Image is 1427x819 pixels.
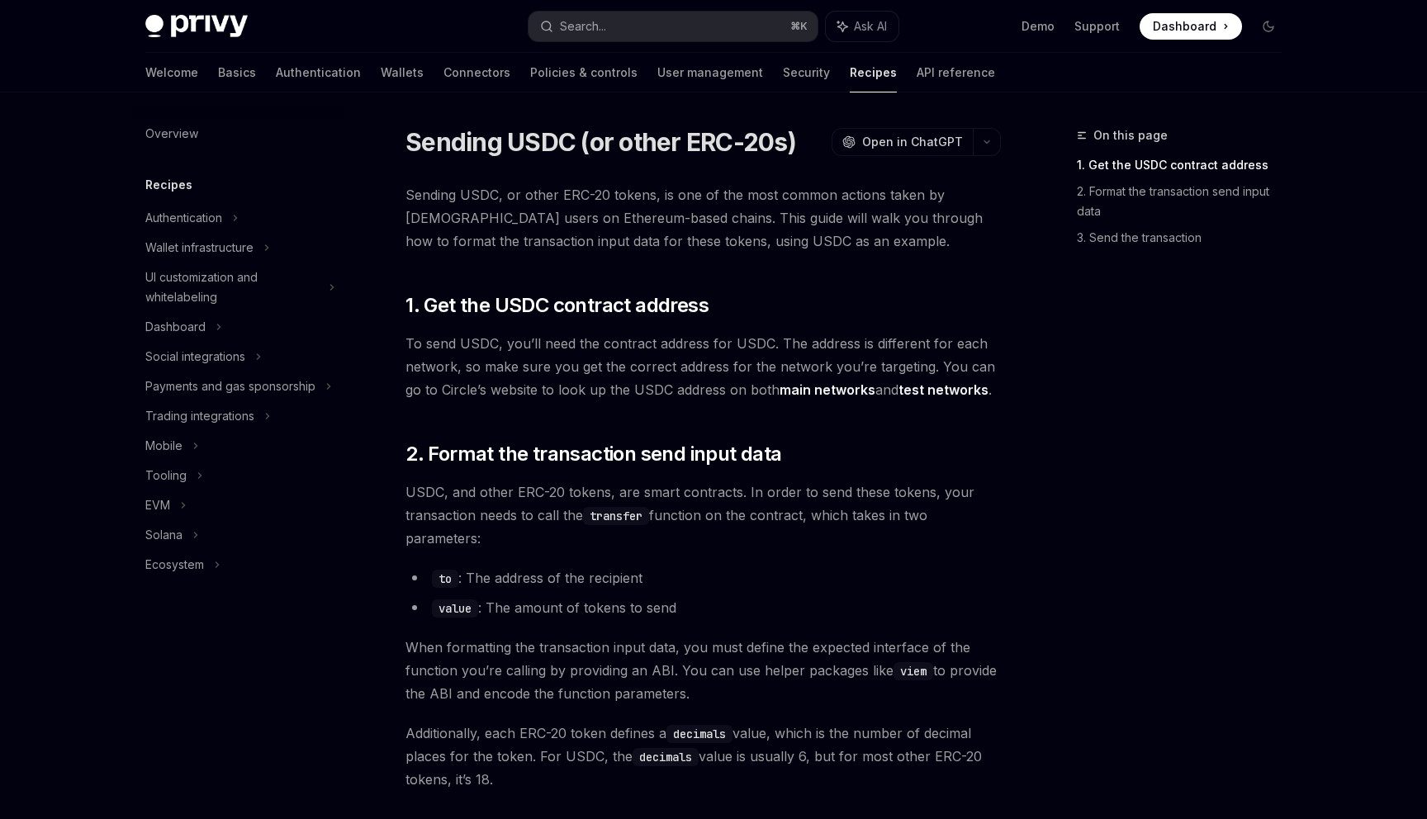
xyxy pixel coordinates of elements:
span: 2. Format the transaction send input data [405,441,781,467]
div: Authentication [145,208,222,228]
img: dark logo [145,15,248,38]
a: Overview [132,119,344,149]
a: Basics [218,53,256,92]
div: Ecosystem [145,555,204,575]
a: Demo [1022,18,1055,35]
span: Ask AI [854,18,887,35]
div: Payments and gas sponsorship [145,376,315,396]
code: to [432,570,458,588]
span: 1. Get the USDC contract address [405,292,709,319]
a: API reference [917,53,995,92]
span: On this page [1093,125,1168,145]
code: transfer [583,507,649,525]
button: Ask AI [826,12,898,41]
a: test networks [898,381,988,399]
li: : The address of the recipient [405,566,1001,589]
div: Trading integrations [145,406,254,426]
a: 3. Send the transaction [1077,225,1295,251]
code: value [432,599,478,618]
span: USDC, and other ERC-20 tokens, are smart contracts. In order to send these tokens, your transacti... [405,481,1001,550]
a: User management [657,53,763,92]
button: Toggle dark mode [1255,13,1282,40]
span: Dashboard [1153,18,1216,35]
a: Recipes [850,53,897,92]
button: Open in ChatGPT [832,128,973,156]
div: Overview [145,124,198,144]
code: decimals [633,748,699,766]
div: Dashboard [145,317,206,337]
a: 2. Format the transaction send input data [1077,178,1295,225]
a: Support [1074,18,1120,35]
span: Open in ChatGPT [862,134,963,150]
code: decimals [666,725,732,743]
div: Social integrations [145,347,245,367]
div: Mobile [145,436,183,456]
h1: Sending USDC (or other ERC-20s) [405,127,796,157]
a: Security [783,53,830,92]
h5: Recipes [145,175,192,195]
div: Tooling [145,466,187,485]
a: Dashboard [1140,13,1242,40]
a: 1. Get the USDC contract address [1077,152,1295,178]
a: Authentication [276,53,361,92]
div: Solana [145,525,183,545]
a: main networks [780,381,875,399]
button: Search...⌘K [529,12,818,41]
a: Wallets [381,53,424,92]
div: Wallet infrastructure [145,238,254,258]
div: UI customization and whitelabeling [145,267,319,307]
span: To send USDC, you’ll need the contract address for USDC. The address is different for each networ... [405,332,1001,401]
span: When formatting the transaction input data, you must define the expected interface of the functio... [405,636,1001,705]
a: Welcome [145,53,198,92]
code: viem [894,662,933,680]
span: Sending USDC, or other ERC-20 tokens, is one of the most common actions taken by [DEMOGRAPHIC_DAT... [405,183,1001,253]
span: Additionally, each ERC-20 token defines a value, which is the number of decimal places for the to... [405,722,1001,791]
div: Search... [560,17,606,36]
div: EVM [145,495,170,515]
a: Policies & controls [530,53,638,92]
li: : The amount of tokens to send [405,596,1001,619]
a: Connectors [443,53,510,92]
span: ⌘ K [790,20,808,33]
